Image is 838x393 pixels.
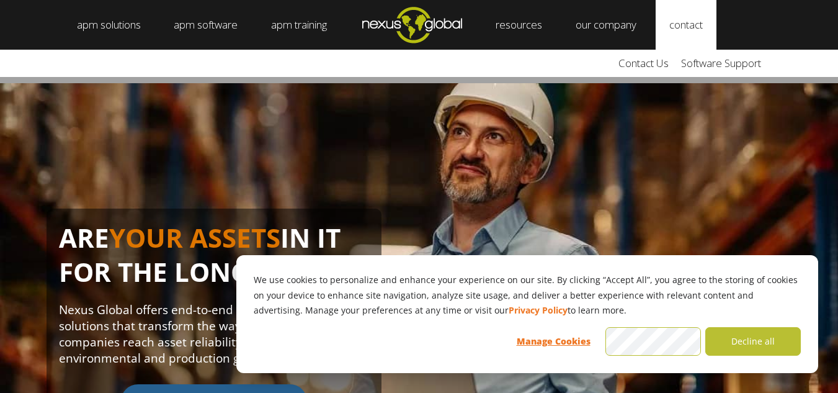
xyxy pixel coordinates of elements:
a: Software Support [675,50,767,77]
button: Accept all [605,327,701,356]
p: We use cookies to personalize and enhance your experience on our site. By clicking “Accept All”, ... [254,273,801,318]
a: Privacy Policy [509,303,568,318]
p: Nexus Global offers end-to-end asset management solutions that transform the way asset intensive ... [59,302,369,366]
a: Contact Us [612,50,675,77]
div: Cookie banner [236,255,818,373]
span: YOUR ASSETS [109,220,280,255]
h1: ARE IN IT FOR THE LONG HAUL? [59,221,369,302]
button: Manage Cookies [506,327,601,356]
button: Decline all [705,327,801,356]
